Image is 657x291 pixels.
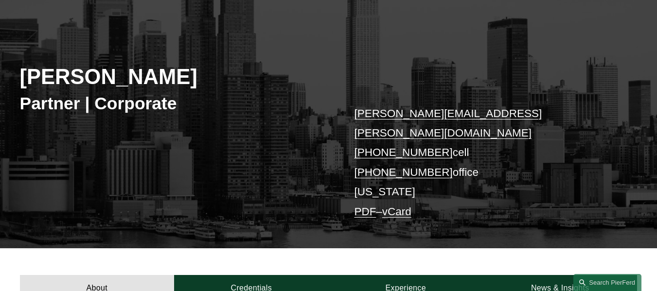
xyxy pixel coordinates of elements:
[354,146,452,158] a: [PHONE_NUMBER]
[573,274,641,291] a: Search this site
[354,107,542,139] a: [PERSON_NAME][EMAIL_ADDRESS][PERSON_NAME][DOMAIN_NAME]
[354,166,452,178] a: [PHONE_NUMBER]
[354,205,376,218] a: PDF
[354,104,611,222] p: cell office [US_STATE] –
[20,64,329,90] h2: [PERSON_NAME]
[382,205,411,218] a: vCard
[20,93,329,115] h3: Partner | Corporate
